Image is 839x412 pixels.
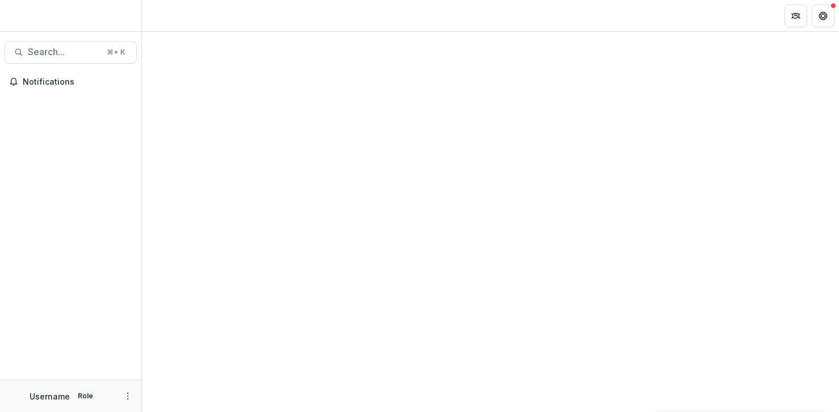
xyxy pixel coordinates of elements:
[30,390,70,402] p: Username
[5,73,137,91] button: Notifications
[812,5,834,27] button: Get Help
[105,46,127,59] div: ⌘ + K
[5,41,137,64] button: Search...
[74,391,97,401] p: Role
[784,5,807,27] button: Partners
[121,389,135,403] button: More
[28,47,100,57] span: Search...
[23,77,132,87] span: Notifications
[147,7,195,24] nav: breadcrumb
